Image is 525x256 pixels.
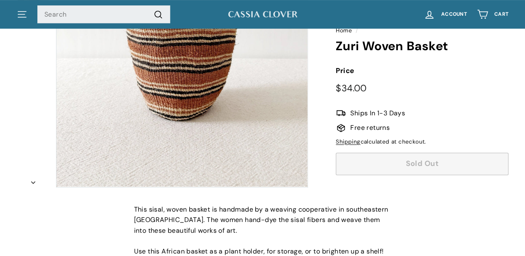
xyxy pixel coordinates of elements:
label: Price [336,65,508,76]
a: Account [419,2,472,27]
span: Cart [494,12,508,17]
span: Sold Out [405,158,439,168]
span: This sisal, woven basket is handmade by a weaving cooperative in southeastern [GEOGRAPHIC_DATA]. ... [134,205,388,235]
input: Search [37,5,170,24]
a: Shipping [336,138,360,145]
span: Account [441,12,467,17]
button: Next [17,173,50,188]
span: Ships In 1-3 Days [350,108,405,119]
h1: Zuri Woven Basket [336,39,508,53]
div: calculated at checkout. [336,137,508,146]
span: $34.00 [336,82,366,94]
a: Cart [472,2,513,27]
span: Free returns [350,122,390,133]
span: Use this African basket as a plant holder, for storage, or to brighten up a shelf! [134,247,384,256]
button: Sold Out [336,153,508,175]
a: Home [336,27,352,34]
span: / [354,27,360,34]
nav: breadcrumbs [336,26,508,35]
